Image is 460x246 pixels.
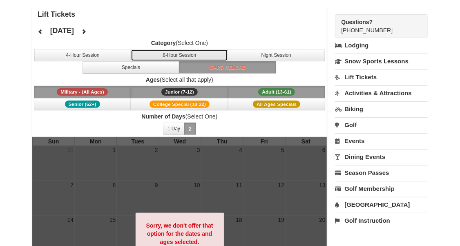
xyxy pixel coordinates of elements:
[335,54,428,69] a: Snow Sports Lessons
[38,10,327,18] h4: Lift Tickets
[335,149,428,164] a: Dining Events
[163,123,185,135] button: 1 Day
[335,85,428,101] a: Activities & Attractions
[150,101,210,108] span: College Special (18-22)
[34,86,131,98] button: Military - (All Ages)
[228,86,325,98] button: Adult (13-61)
[34,49,132,61] button: 4-Hour Session
[335,213,428,228] a: Golf Instruction
[335,197,428,212] a: [GEOGRAPHIC_DATA]
[151,40,176,46] strong: Category
[335,38,428,53] a: Lodging
[146,76,160,83] strong: Ages
[50,27,74,35] h4: [DATE]
[34,98,131,110] button: Senior (62+)
[335,117,428,132] a: Golf
[228,98,325,110] button: All Ages Specials
[335,133,428,148] a: Events
[258,88,295,96] span: Adult (13-61)
[341,18,413,34] span: [PHONE_NUMBER]
[57,88,108,96] span: Military - (All Ages)
[184,123,196,135] button: 2
[161,88,198,96] span: Junior (7-12)
[335,101,428,116] a: Biking
[32,76,327,84] label: (Select all that apply)
[335,181,428,196] a: Golf Membership
[32,112,327,121] label: (Select One)
[253,101,300,108] span: All Ages Specials
[65,101,100,108] span: Senior (62+)
[335,165,428,180] a: Season Passes
[131,49,228,61] button: 8-Hour Session
[131,86,228,98] button: Junior (7-12)
[228,49,325,61] button: Night Session
[32,39,327,47] label: (Select One)
[341,19,373,25] strong: Questions?
[335,69,428,85] a: Lift Tickets
[179,61,276,74] button: Card Reload
[131,98,228,110] button: College Special (18-22)
[141,113,185,120] strong: Number of Days
[83,61,180,74] button: Specials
